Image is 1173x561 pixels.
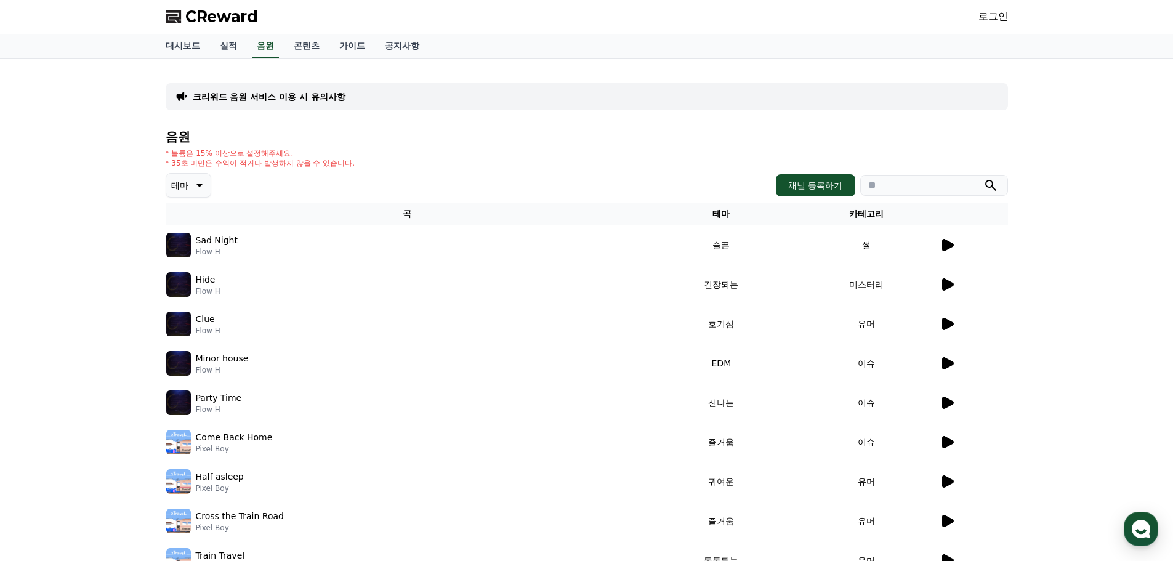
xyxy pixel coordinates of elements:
td: 호기심 [649,304,794,344]
p: Flow H [196,405,242,414]
th: 곡 [166,203,649,225]
p: Pixel Boy [196,523,284,533]
p: Flow H [196,365,249,375]
a: CReward [166,7,258,26]
img: music [166,469,191,494]
img: music [166,430,191,454]
td: 이슈 [794,344,938,383]
a: 로그인 [978,9,1008,24]
a: 대화 [81,390,159,421]
a: 크리워드 음원 서비스 이용 시 유의사항 [193,91,345,103]
button: 테마 [166,173,211,198]
span: 설정 [190,409,205,419]
p: Pixel Boy [196,483,244,493]
td: 미스터리 [794,265,938,304]
p: Minor house [196,352,249,365]
p: Party Time [196,392,242,405]
td: 신나는 [649,383,794,422]
th: 테마 [649,203,794,225]
td: 유머 [794,304,938,344]
p: * 35초 미만은 수익이 적거나 발생하지 않을 수 있습니다. [166,158,355,168]
img: music [166,351,191,376]
td: 유머 [794,462,938,501]
p: Flow H [196,326,220,336]
a: 대시보드 [156,34,210,58]
img: music [166,509,191,533]
p: Flow H [196,247,238,257]
td: EDM [649,344,794,383]
td: 썰 [794,225,938,265]
td: 슬픈 [649,225,794,265]
img: music [166,390,191,415]
p: Sad Night [196,234,238,247]
p: * 볼륨은 15% 이상으로 설정해주세요. [166,148,355,158]
p: Hide [196,273,216,286]
span: CReward [185,7,258,26]
a: 실적 [210,34,247,58]
p: Flow H [196,286,220,296]
td: 이슈 [794,383,938,422]
p: Clue [196,313,215,326]
td: 유머 [794,501,938,541]
p: Cross the Train Road [196,510,284,523]
p: 테마 [171,177,188,194]
td: 귀여운 [649,462,794,501]
p: Half asleep [196,470,244,483]
a: 홈 [4,390,81,421]
a: 설정 [159,390,236,421]
h4: 음원 [166,130,1008,143]
img: music [166,312,191,336]
td: 즐거움 [649,422,794,462]
th: 카테고리 [794,203,938,225]
button: 채널 등록하기 [776,174,855,196]
img: music [166,233,191,257]
a: 가이드 [329,34,375,58]
p: Pixel Boy [196,444,273,454]
a: 공지사항 [375,34,429,58]
a: 콘텐츠 [284,34,329,58]
p: Come Back Home [196,431,273,444]
td: 즐거움 [649,501,794,541]
span: 홈 [39,409,46,419]
a: 음원 [252,34,279,58]
img: music [166,272,191,297]
span: 대화 [113,410,127,419]
td: 긴장되는 [649,265,794,304]
td: 이슈 [794,422,938,462]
